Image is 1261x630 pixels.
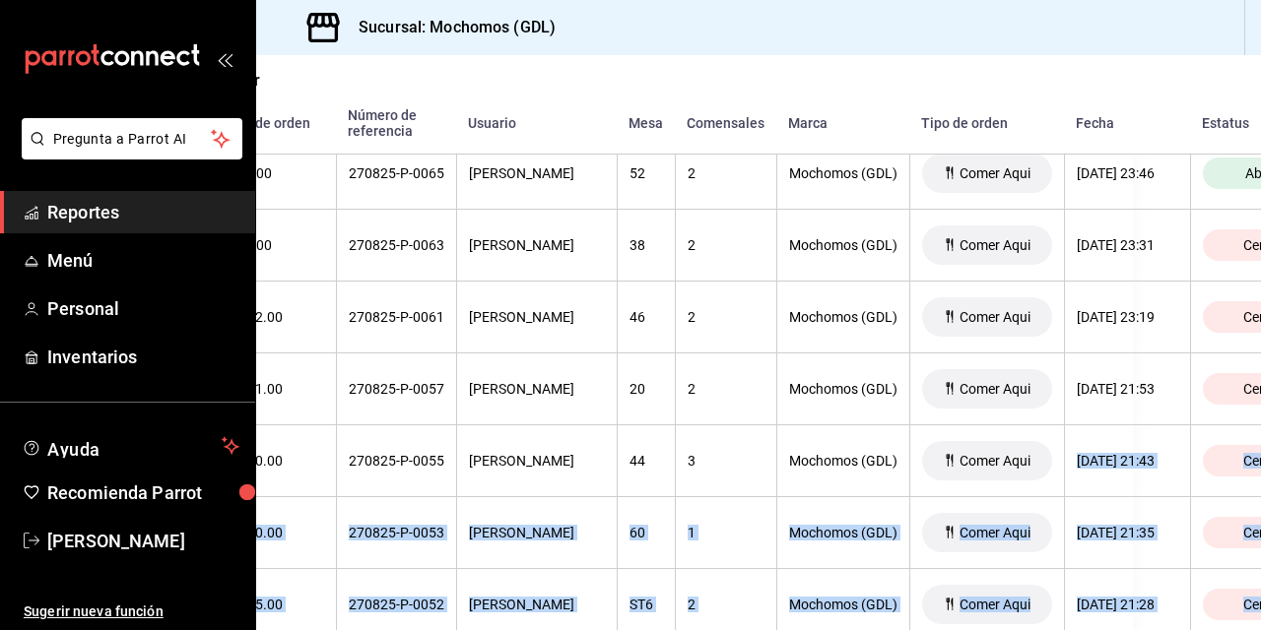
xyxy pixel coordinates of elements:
font: Inventarios [47,346,137,367]
div: [PERSON_NAME] [469,381,605,397]
div: 270825-P-0053 [349,525,444,540]
div: 52 [630,165,663,181]
div: 2 [688,237,764,253]
div: [PERSON_NAME] [469,597,605,612]
font: Recomienda Parrot [47,482,202,503]
div: Número de referencia [348,107,444,139]
span: Comer Aqui [952,165,1038,181]
button: open_drawer_menu [217,51,232,67]
div: [PERSON_NAME] [469,237,605,253]
div: 270825-P-0052 [349,597,444,612]
div: 2 [688,597,764,612]
div: [DATE] 21:43 [1077,453,1178,469]
span: Comer Aqui [952,381,1038,397]
div: 270825-P-0055 [349,453,444,469]
div: Mochomos (GDL) [789,165,897,181]
div: 38 [630,237,663,253]
div: Fecha [1076,115,1178,131]
div: 270825-P-0063 [349,237,444,253]
font: Menú [47,250,94,271]
div: $843.00 [221,165,324,181]
div: [DATE] 23:19 [1077,309,1178,325]
div: [DATE] 23:31 [1077,237,1178,253]
font: Sugerir nueva función [24,603,164,619]
font: [PERSON_NAME] [47,531,185,551]
div: Tipo de orden [921,115,1052,131]
div: 46 [630,309,663,325]
div: 270825-P-0061 [349,309,444,325]
div: Marca [788,115,897,131]
div: [PERSON_NAME] [469,525,605,540]
font: Personal [47,298,119,319]
div: [PERSON_NAME] [469,309,605,325]
div: 270825-P-0057 [349,381,444,397]
div: 2 [688,309,764,325]
div: $3,310.00 [221,453,324,469]
div: Usuario [468,115,605,131]
div: Mochomos (GDL) [789,381,897,397]
div: Mochomos (GDL) [789,453,897,469]
div: $6,470.00 [221,525,324,540]
div: 2 [688,165,764,181]
h3: Sucursal: Mochomos (GDL) [343,16,556,39]
div: [DATE] 21:28 [1077,597,1178,612]
div: 3 [688,453,764,469]
div: Total de orden [220,115,324,131]
div: $427.00 [221,237,324,253]
font: Reportes [47,202,119,222]
div: [DATE] 23:46 [1077,165,1178,181]
span: Comer Aqui [952,237,1038,253]
div: [PERSON_NAME] [469,453,605,469]
div: Mesa [629,115,663,131]
span: Comer Aqui [952,597,1038,612]
div: 60 [630,525,663,540]
div: Mochomos (GDL) [789,597,897,612]
span: Ayuda [47,434,214,458]
div: 2 [688,381,764,397]
span: Comer Aqui [952,525,1038,540]
div: Comensales [687,115,764,131]
div: Mochomos (GDL) [789,525,897,540]
div: Mochomos (GDL) [789,309,897,325]
div: 1 [688,525,764,540]
span: Comer Aqui [952,309,1038,325]
div: [DATE] 21:35 [1077,525,1178,540]
div: [DATE] 21:53 [1077,381,1178,397]
div: 44 [630,453,663,469]
div: $1,925.00 [221,597,324,612]
div: Mochomos (GDL) [789,237,897,253]
div: $1,302.00 [221,309,324,325]
div: $3,091.00 [221,381,324,397]
div: [PERSON_NAME] [469,165,605,181]
a: Pregunta a Parrot AI [14,143,242,163]
div: 20 [630,381,663,397]
button: Pregunta a Parrot AI [22,118,242,159]
span: Comer Aqui [952,453,1038,469]
div: 270825-P-0065 [349,165,444,181]
span: Pregunta a Parrot AI [53,129,212,150]
div: ST6 [630,597,663,612]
